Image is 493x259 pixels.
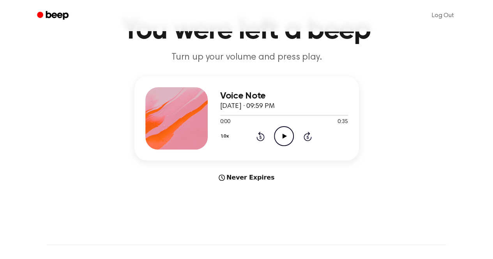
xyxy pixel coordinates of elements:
[97,51,396,64] p: Turn up your volume and press play.
[424,6,462,25] a: Log Out
[32,8,76,23] a: Beep
[220,91,348,101] h3: Voice Note
[134,173,359,182] div: Never Expires
[220,130,232,143] button: 1.0x
[220,103,275,110] span: [DATE] · 09:59 PM
[338,118,348,126] span: 0:35
[220,118,230,126] span: 0:00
